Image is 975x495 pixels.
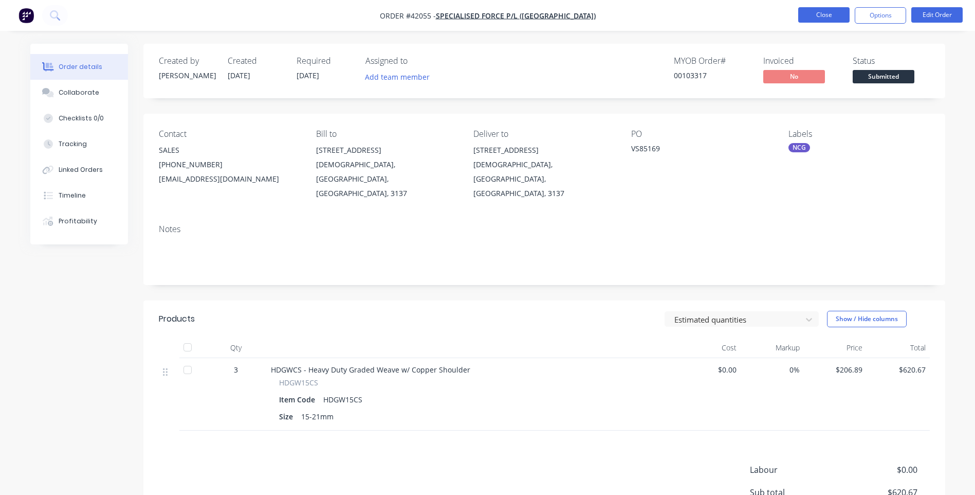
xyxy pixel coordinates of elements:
div: Item Code [279,392,319,407]
button: Options [855,7,906,24]
div: SALES [159,143,300,157]
span: $0.00 [841,464,917,476]
div: PO [631,129,772,139]
div: Bill to [316,129,457,139]
div: Size [279,409,297,424]
span: HDGW15CS [279,377,318,388]
div: NCG [788,143,810,152]
div: Checklists 0/0 [59,114,104,123]
div: [STREET_ADDRESS][DEMOGRAPHIC_DATA], [GEOGRAPHIC_DATA], [GEOGRAPHIC_DATA], 3137 [316,143,457,201]
button: Show / Hide columns [827,311,907,327]
div: Deliver to [473,129,614,139]
a: SPECIALISED FORCE P/L ([GEOGRAPHIC_DATA]) [436,11,596,21]
button: Timeline [30,183,128,208]
div: Labels [788,129,929,139]
button: Linked Orders [30,157,128,183]
img: Factory [19,8,34,23]
div: [PERSON_NAME] [159,70,215,81]
div: Total [867,338,930,358]
span: No [763,70,825,83]
div: [STREET_ADDRESS][DEMOGRAPHIC_DATA], [GEOGRAPHIC_DATA], [GEOGRAPHIC_DATA], 3137 [473,143,614,201]
span: Submitted [853,70,914,83]
div: Cost [678,338,741,358]
div: [PHONE_NUMBER] [159,157,300,172]
div: Collaborate [59,88,99,97]
div: [DEMOGRAPHIC_DATA], [GEOGRAPHIC_DATA], [GEOGRAPHIC_DATA], 3137 [473,157,614,201]
div: Tracking [59,139,87,149]
div: Qty [205,338,267,358]
span: 3 [234,364,238,375]
button: Close [798,7,850,23]
button: Submitted [853,70,914,85]
div: Markup [741,338,804,358]
div: 15-21mm [297,409,338,424]
span: 0% [745,364,800,375]
button: Tracking [30,131,128,157]
div: [STREET_ADDRESS] [473,143,614,157]
div: Products [159,313,195,325]
span: Order #42055 - [380,11,436,21]
div: Created by [159,56,215,66]
div: [STREET_ADDRESS] [316,143,457,157]
div: Notes [159,224,930,234]
span: [DATE] [228,70,250,80]
div: Created [228,56,284,66]
div: Assigned to [365,56,468,66]
button: Add team member [359,70,435,84]
div: Profitability [59,217,97,226]
div: Order details [59,62,102,72]
span: [DATE] [297,70,319,80]
span: $620.67 [871,364,926,375]
div: Contact [159,129,300,139]
span: Labour [750,464,841,476]
button: Profitability [30,208,128,234]
button: Edit Order [911,7,963,23]
div: HDGW15CS [319,392,366,407]
div: 00103317 [674,70,751,81]
button: Add team member [365,70,435,84]
div: MYOB Order # [674,56,751,66]
div: Invoiced [763,56,840,66]
div: Linked Orders [59,165,103,174]
div: Status [853,56,930,66]
button: Checklists 0/0 [30,105,128,131]
div: SALES[PHONE_NUMBER][EMAIL_ADDRESS][DOMAIN_NAME] [159,143,300,186]
span: $206.89 [808,364,863,375]
div: Price [804,338,867,358]
div: Required [297,56,353,66]
span: $0.00 [682,364,737,375]
span: HDGWCS - Heavy Duty Graded Weave w/ Copper Shoulder [271,365,470,375]
div: [EMAIL_ADDRESS][DOMAIN_NAME] [159,172,300,186]
button: Order details [30,54,128,80]
div: [DEMOGRAPHIC_DATA], [GEOGRAPHIC_DATA], [GEOGRAPHIC_DATA], 3137 [316,157,457,201]
div: Timeline [59,191,86,200]
button: Collaborate [30,80,128,105]
div: VS85169 [631,143,760,157]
